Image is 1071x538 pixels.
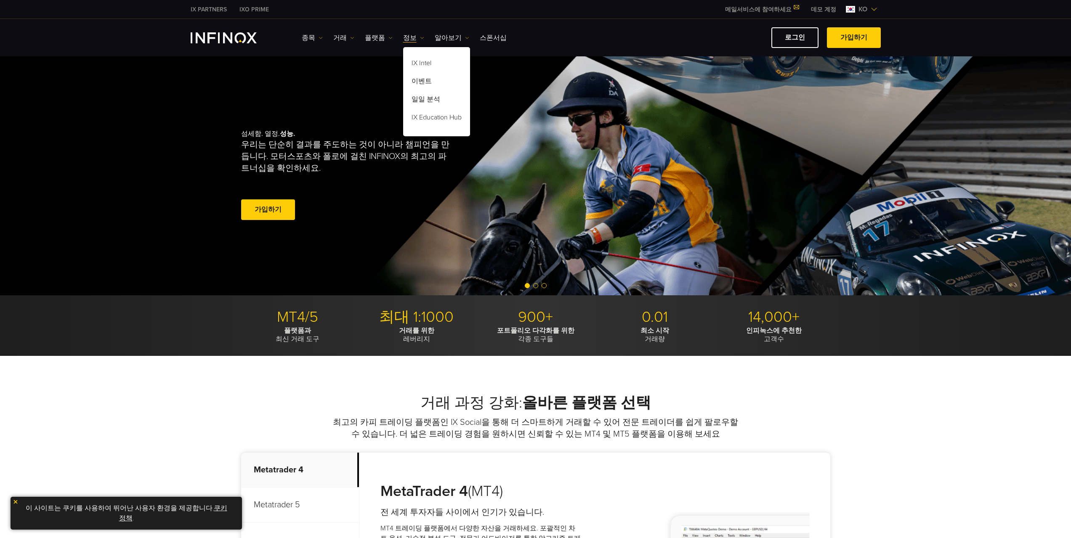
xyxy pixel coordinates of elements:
span: Go to slide 2 [533,283,538,288]
p: Metatrader 5 [241,488,359,522]
p: 14,000+ [718,308,830,326]
span: Go to slide 3 [542,283,547,288]
a: 가입하기 [241,199,295,220]
p: 0.01 [598,308,711,326]
a: INFINOX [233,5,275,14]
h4: 전 세계 투자자들 사이에서 인기가 있습니다. [380,506,581,518]
a: 일일 분석 [403,92,470,110]
p: 최신 거래 도구 [241,326,354,343]
p: 고객수 [718,326,830,343]
a: INFINOX [184,5,233,14]
p: 900+ [479,308,592,326]
p: 거래량 [598,326,711,343]
img: yellow close icon [13,499,19,505]
p: MT4/5 [241,308,354,326]
p: 각종 도구들 [479,326,592,343]
h2: 거래 과정 강화: [241,394,830,412]
p: 레버리지 [360,326,473,343]
a: 스폰서십 [480,33,507,43]
p: Metatrader 4 [241,453,359,488]
p: 최대 1:1000 [360,308,473,326]
h3: (MT4) [380,482,581,501]
a: 가입하기 [827,27,881,48]
a: IX Education Hub [403,110,470,128]
p: 우리는 단순히 결과를 주도하는 것이 아니라 챔피언을 만듭니다. 모터스포츠와 폴로에 걸친 INFINOX의 최고의 파트너십을 확인하세요. [241,139,453,174]
strong: 포트폴리오 다각화를 위한 [497,326,574,335]
div: 섬세함. 열정. [241,116,506,236]
strong: 올바른 플랫폼 선택 [522,394,651,412]
a: 플랫폼 [365,33,393,43]
p: 최고의 카피 트레이딩 플랫폼인 IX Social을 통해 더 스마트하게 거래할 수 있어 전문 트레이더를 쉽게 팔로우할 수 있습니다. 더 넓은 트레이딩 경험을 원하시면 신뢰할 수... [332,416,740,440]
p: 이 사이트는 쿠키를 사용하여 뛰어난 사용자 환경을 제공합니다. . [15,501,238,525]
strong: 거래를 위한 [399,326,434,335]
strong: 인피녹스에 추천한 [746,326,802,335]
strong: 최소 시작 [640,326,669,335]
a: 종목 [302,33,323,43]
strong: 성능. [280,130,295,138]
a: 거래 [333,33,354,43]
a: 알아보기 [435,33,469,43]
a: 로그인 [771,27,819,48]
a: 메일서비스에 참여하세요 [719,6,805,13]
span: Go to slide 1 [525,283,530,288]
span: ko [855,4,871,14]
strong: MetaTrader 4 [380,482,468,500]
a: IX Intel [403,56,470,74]
a: INFINOX MENU [805,5,842,14]
a: 정보 [403,33,424,43]
a: INFINOX Logo [191,32,276,43]
a: 이벤트 [403,74,470,92]
strong: 플랫폼과 [284,326,311,335]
